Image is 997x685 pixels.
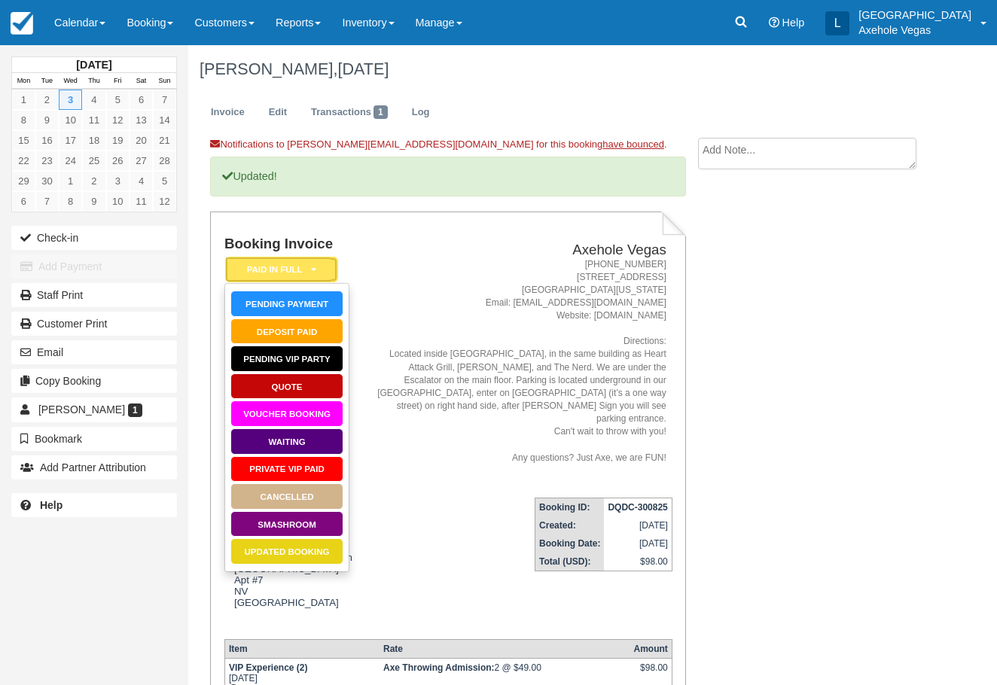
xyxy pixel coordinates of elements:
[35,151,59,171] a: 23
[258,98,298,127] a: Edit
[12,130,35,151] a: 15
[35,191,59,212] a: 7
[230,456,343,483] a: Private VIP Paid
[535,516,605,534] th: Created:
[602,139,664,150] a: have bounced
[153,110,176,130] a: 14
[383,662,495,673] strong: Axe Throwing Admission
[76,59,111,71] strong: [DATE]
[153,151,176,171] a: 28
[210,138,686,157] div: Notifications to [PERSON_NAME][EMAIL_ADDRESS][DOMAIN_NAME] for this booking .
[224,256,333,284] a: Paid in Full
[130,90,153,110] a: 6
[82,110,105,130] a: 11
[380,640,630,659] th: Rate
[858,8,971,23] p: [GEOGRAPHIC_DATA]
[82,130,105,151] a: 18
[106,90,130,110] a: 5
[782,17,805,29] span: Help
[210,157,686,196] p: Updated!
[300,98,399,127] a: Transactions1
[59,73,82,90] th: Wed
[858,23,971,38] p: Axehole Vegas
[82,191,105,212] a: 9
[153,73,176,90] th: Sun
[35,171,59,191] a: 30
[535,553,605,571] th: Total (USD):
[82,73,105,90] th: Thu
[59,151,82,171] a: 24
[230,291,343,317] a: Pending Payment
[372,258,666,464] address: [PHONE_NUMBER] [STREET_ADDRESS] [GEOGRAPHIC_DATA][US_STATE] Email: [EMAIL_ADDRESS][DOMAIN_NAME] W...
[11,427,177,451] button: Bookmark
[11,283,177,307] a: Staff Print
[130,73,153,90] th: Sat
[130,191,153,212] a: 11
[130,171,153,191] a: 4
[11,340,177,364] button: Email
[224,640,380,659] th: Item
[608,502,667,513] strong: DQDC-300825
[59,191,82,212] a: 8
[59,130,82,151] a: 17
[130,110,153,130] a: 13
[372,242,666,258] h2: Axehole Vegas
[604,553,672,571] td: $98.00
[12,151,35,171] a: 22
[35,130,59,151] a: 16
[40,499,63,511] b: Help
[230,483,343,510] a: Cancelled
[12,191,35,212] a: 6
[35,90,59,110] a: 2
[11,369,177,393] button: Copy Booking
[59,171,82,191] a: 1
[230,428,343,455] a: Waiting
[82,151,105,171] a: 25
[82,90,105,110] a: 4
[106,130,130,151] a: 19
[12,171,35,191] a: 29
[200,98,256,127] a: Invoice
[230,346,343,372] a: Pending VIP Party
[12,73,35,90] th: Mon
[11,12,33,35] img: checkfront-main-nav-mini-logo.png
[35,73,59,90] th: Tue
[82,171,105,191] a: 2
[200,60,925,78] h1: [PERSON_NAME],
[230,400,343,427] a: Voucher Booking
[38,403,125,416] span: [PERSON_NAME]
[11,455,177,479] button: Add Partner Attribution
[59,90,82,110] a: 3
[106,151,130,171] a: 26
[337,59,389,78] span: [DATE]
[373,105,388,119] span: 1
[230,318,343,345] a: Deposit Paid
[106,191,130,212] a: 10
[11,397,177,422] a: [PERSON_NAME] 1
[224,236,366,252] h1: Booking Invoice
[230,373,343,400] a: Quote
[106,171,130,191] a: 3
[106,110,130,130] a: 12
[230,511,343,537] a: Smashroom
[153,90,176,110] a: 7
[106,73,130,90] th: Fri
[11,493,177,517] a: Help
[12,90,35,110] a: 1
[153,171,176,191] a: 5
[633,662,667,685] div: $98.00
[604,534,672,553] td: [DATE]
[130,130,153,151] a: 20
[130,151,153,171] a: 27
[11,254,177,279] button: Add Payment
[769,17,779,28] i: Help
[59,110,82,130] a: 10
[535,534,605,553] th: Booking Date:
[35,110,59,130] a: 9
[12,110,35,130] a: 8
[153,130,176,151] a: 21
[11,312,177,336] a: Customer Print
[401,98,441,127] a: Log
[604,516,672,534] td: [DATE]
[630,640,672,659] th: Amount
